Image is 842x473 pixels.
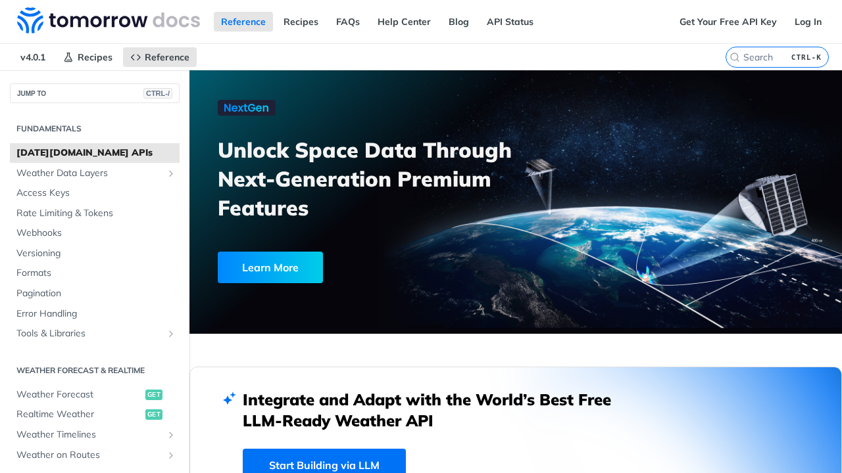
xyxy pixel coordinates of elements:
[166,430,176,440] button: Show subpages for Weather Timelines
[730,52,740,62] svg: Search
[17,7,200,34] img: Tomorrow.io Weather API Docs
[145,409,162,420] span: get
[145,51,189,63] span: Reference
[218,252,323,283] div: Learn More
[329,12,367,32] a: FAQs
[787,12,829,32] a: Log In
[10,83,180,103] button: JUMP TOCTRL-/
[10,284,180,304] a: Pagination
[78,51,112,63] span: Recipes
[10,164,180,183] a: Weather Data LayersShow subpages for Weather Data Layers
[10,445,180,465] a: Weather on RoutesShow subpages for Weather on Routes
[16,327,162,340] span: Tools & Libraries
[16,187,176,200] span: Access Keys
[10,123,180,135] h2: Fundamentals
[10,365,180,376] h2: Weather Forecast & realtime
[10,324,180,344] a: Tools & LibrariesShow subpages for Tools & Libraries
[10,204,180,223] a: Rate Limiting & Tokens
[166,168,176,179] button: Show subpages for Weather Data Layers
[16,146,176,160] span: [DATE][DOMAIN_NAME] APIs
[56,47,120,67] a: Recipes
[16,428,162,441] span: Weather Timelines
[16,307,176,321] span: Error Handling
[10,143,180,163] a: [DATE][DOMAIN_NAME] APIs
[218,100,276,116] img: NextGen
[10,385,180,405] a: Weather Forecastget
[10,183,180,203] a: Access Keys
[16,449,162,462] span: Weather on Routes
[276,12,326,32] a: Recipes
[16,167,162,180] span: Weather Data Layers
[672,12,784,32] a: Get Your Free API Key
[16,207,176,220] span: Rate Limiting & Tokens
[123,47,197,67] a: Reference
[10,223,180,243] a: Webhooks
[370,12,438,32] a: Help Center
[16,247,176,260] span: Versioning
[441,12,476,32] a: Blog
[10,405,180,424] a: Realtime Weatherget
[10,425,180,445] a: Weather TimelinesShow subpages for Weather Timelines
[10,244,180,263] a: Versioning
[218,252,468,283] a: Learn More
[16,267,176,280] span: Formats
[145,390,162,400] span: get
[214,12,273,32] a: Reference
[243,389,631,431] h2: Integrate and Adapt with the World’s Best Free LLM-Ready Weather API
[788,51,825,64] kbd: CTRL-K
[480,12,541,32] a: API Status
[16,408,142,421] span: Realtime Weather
[166,328,176,339] button: Show subpages for Tools & Libraries
[10,304,180,324] a: Error Handling
[16,388,142,401] span: Weather Forecast
[166,450,176,461] button: Show subpages for Weather on Routes
[143,88,172,99] span: CTRL-/
[218,135,530,222] h3: Unlock Space Data Through Next-Generation Premium Features
[16,287,176,300] span: Pagination
[16,227,176,240] span: Webhooks
[10,263,180,283] a: Formats
[13,47,53,67] span: v4.0.1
